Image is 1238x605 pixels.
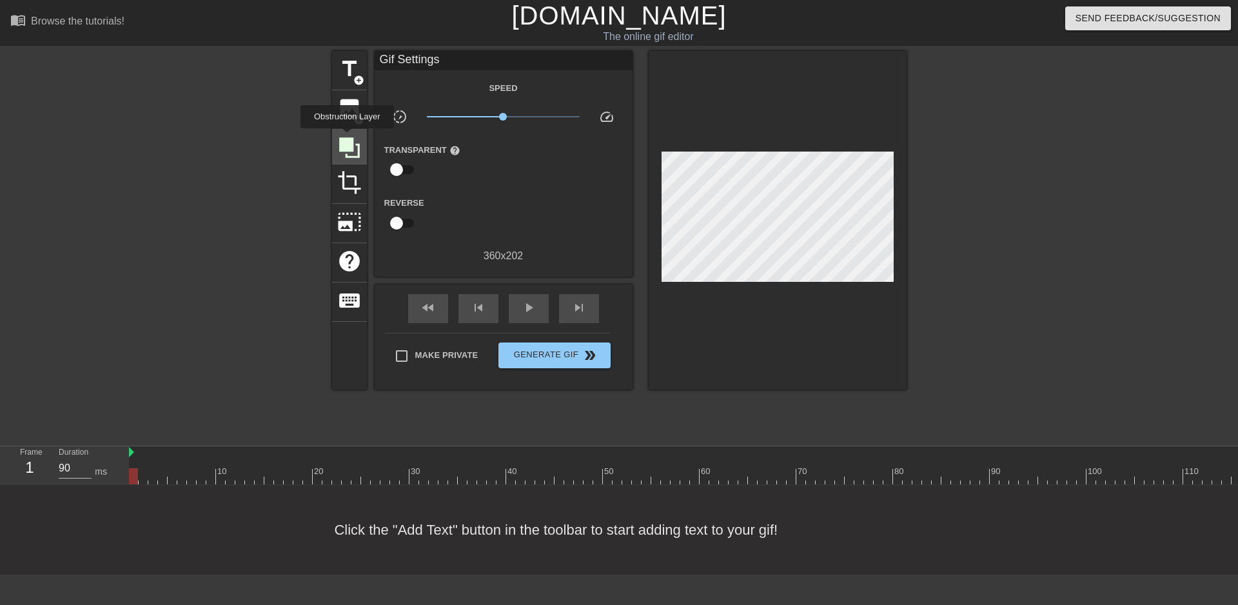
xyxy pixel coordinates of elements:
[1076,10,1221,26] span: Send Feedback/Suggestion
[314,465,326,478] div: 20
[95,465,107,479] div: ms
[1065,6,1231,30] button: Send Feedback/Suggestion
[504,348,605,363] span: Generate Gif
[599,109,614,124] span: speed
[20,456,39,479] div: 1
[1088,465,1104,478] div: 100
[10,12,26,28] span: menu_book
[1184,465,1201,478] div: 110
[59,449,88,457] label: Duration
[217,465,229,478] div: 10
[511,1,726,30] a: [DOMAIN_NAME]
[337,210,362,234] span: photo_size_select_large
[353,114,364,125] span: add_circle
[10,446,49,484] div: Frame
[337,57,362,81] span: title
[420,300,436,315] span: fast_rewind
[604,465,616,478] div: 50
[337,288,362,313] span: keyboard
[471,300,486,315] span: skip_previous
[337,96,362,121] span: image
[384,144,460,157] label: Transparent
[894,465,906,478] div: 80
[489,82,517,95] label: Speed
[507,465,519,478] div: 40
[419,29,878,45] div: The online gif editor
[582,348,598,363] span: double_arrow
[337,249,362,273] span: help
[498,342,610,368] button: Generate Gif
[392,109,408,124] span: slow_motion_video
[701,465,712,478] div: 60
[449,145,460,156] span: help
[375,248,633,264] div: 360 x 202
[375,51,633,70] div: Gif Settings
[571,300,587,315] span: skip_next
[521,300,536,315] span: play_arrow
[415,349,478,362] span: Make Private
[798,465,809,478] div: 70
[384,197,424,210] label: Reverse
[991,465,1003,478] div: 90
[411,465,422,478] div: 30
[10,12,124,32] a: Browse the tutorials!
[31,15,124,26] div: Browse the tutorials!
[353,75,364,86] span: add_circle
[337,170,362,195] span: crop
